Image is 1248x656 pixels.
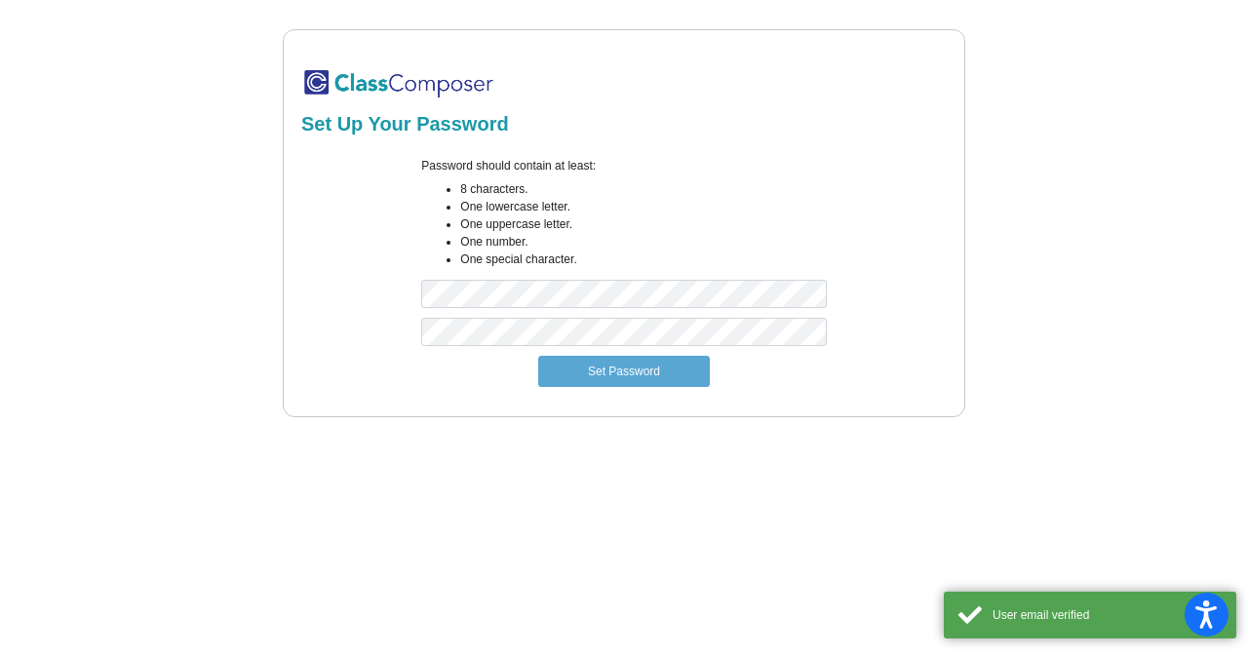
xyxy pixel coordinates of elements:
li: One lowercase letter. [460,198,826,215]
button: Set Password [538,356,710,387]
li: One number. [460,233,826,251]
li: 8 characters. [460,180,826,198]
label: Password should contain at least: [421,157,596,174]
h2: Set Up Your Password [301,112,947,135]
div: User email verified [993,606,1222,624]
li: One uppercase letter. [460,215,826,233]
li: One special character. [460,251,826,268]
